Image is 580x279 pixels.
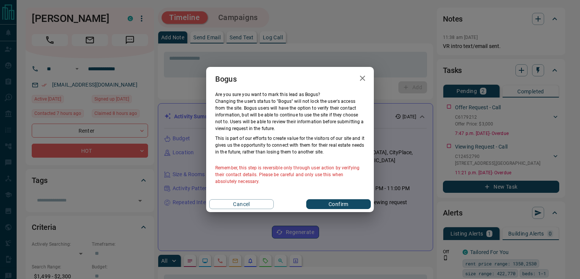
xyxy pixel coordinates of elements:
p: Are you sure you want to mark this lead as Bogus ? [215,91,365,98]
p: Changing the user’s status to "Bogus" will not lock the user's access from the site. Bogus users ... [215,98,365,132]
button: Confirm [306,199,371,209]
button: Cancel [209,199,274,209]
h2: Bogus [206,67,246,91]
p: This is part of our efforts to create value for the visitors of our site and it gives us the oppo... [215,135,365,155]
p: Remember, this step is reversible only through user action by verifying their contact details. Pl... [215,164,365,185]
